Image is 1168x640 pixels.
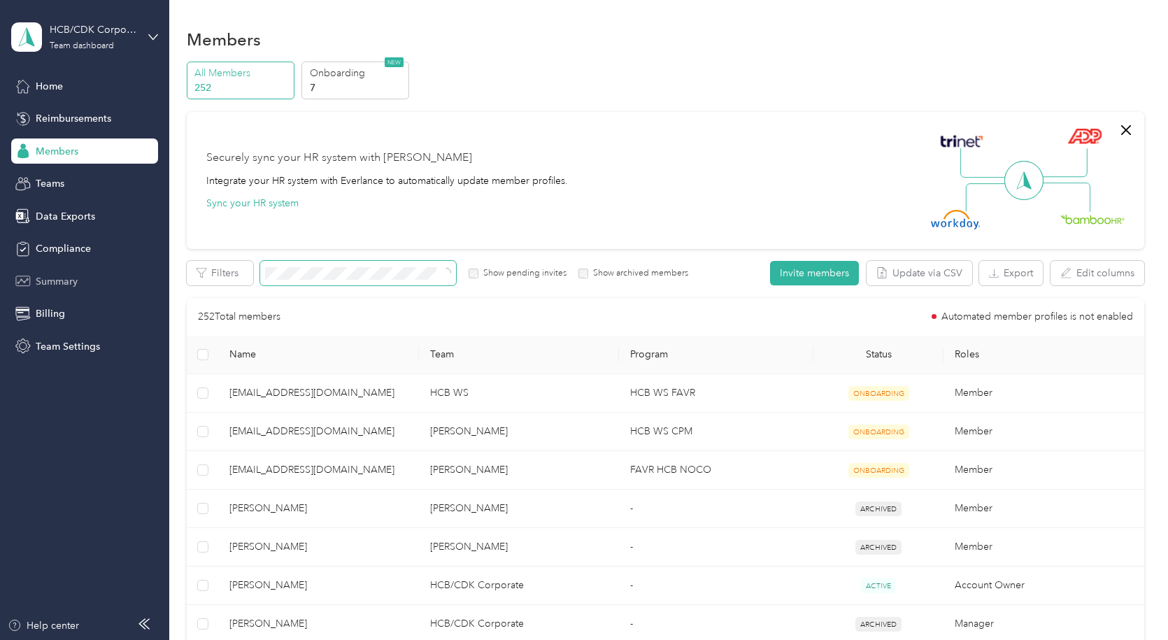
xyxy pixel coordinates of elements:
th: Program [619,336,814,374]
td: HCB WS CPM [619,413,814,451]
h1: Members [187,32,261,47]
th: Team [419,336,619,374]
p: 252 [194,80,290,95]
td: - [619,490,814,528]
td: Account Owner [943,567,1144,605]
td: Stephen Schneider [419,451,619,490]
button: Help center [8,618,79,633]
span: Home [36,79,63,94]
label: Show archived members [588,267,688,280]
td: abess@hcbeer.com [218,374,418,413]
p: Onboarding [310,66,405,80]
p: 7 [310,80,405,95]
td: FAVR HCB NOCO [619,451,814,490]
label: Show pending invites [478,267,567,280]
div: Securely sync your HR system with [PERSON_NAME] [206,150,472,166]
button: Update via CSV [867,261,972,285]
span: [EMAIL_ADDRESS][DOMAIN_NAME] [229,424,407,439]
span: Automated member profiles is not enabled [941,312,1133,322]
img: Line Left Down [965,183,1014,211]
span: Teams [36,176,64,191]
td: Tyler Talkington [419,413,619,451]
img: Line Right Down [1041,183,1090,213]
button: Export [979,261,1043,285]
button: Filters [187,261,253,285]
span: [EMAIL_ADDRESS][DOMAIN_NAME] [229,385,407,401]
td: Member [943,490,1144,528]
td: Kevin Boyer [218,567,418,605]
span: ARCHIVED [855,617,902,632]
td: jenberg722@gmail.com [218,413,418,451]
td: HCB WS [419,374,619,413]
button: Sync your HR system [206,196,299,211]
div: HCB/CDK Corporate [50,22,137,37]
p: 252 Total members [198,309,280,325]
td: - [619,528,814,567]
img: ADP [1067,128,1102,144]
iframe: Everlance-gr Chat Button Frame [1090,562,1168,640]
th: Status [813,336,943,374]
span: Members [36,144,78,159]
span: [PERSON_NAME] [229,539,407,555]
td: Todd M. O'Donnell [218,528,418,567]
span: Reimbursements [36,111,111,126]
img: Line Right Up [1039,148,1088,178]
span: ARCHIVED [855,502,902,516]
td: ONBOARDING [813,451,943,490]
td: HCB WS FAVR [619,374,814,413]
td: ONBOARDING [813,413,943,451]
span: [PERSON_NAME] [229,578,407,593]
div: Integrate your HR system with Everlance to automatically update member profiles. [206,173,568,188]
span: Name [229,348,407,360]
span: [EMAIL_ADDRESS][DOMAIN_NAME] [229,462,407,478]
img: Trinet [937,131,986,151]
td: Cory Burton [218,490,418,528]
span: [PERSON_NAME] [229,616,407,632]
span: Billing [36,306,65,321]
td: - [619,567,814,605]
span: ONBOARDING [848,386,909,401]
button: Invite members [770,261,859,285]
span: ONBOARDING [848,425,909,439]
span: NEW [385,57,404,67]
th: Name [218,336,418,374]
td: mlopez@hcbeer.com [218,451,418,490]
img: Line Left Up [960,148,1009,178]
td: Member [943,451,1144,490]
span: ONBOARDING [848,463,909,478]
span: Team Settings [36,339,100,354]
td: ONBOARDING [813,374,943,413]
span: Data Exports [36,209,95,224]
img: BambooHR [1060,214,1125,224]
td: HCB/CDK Corporate [419,567,619,605]
span: Summary [36,274,78,289]
p: All Members [194,66,290,80]
button: Edit columns [1051,261,1144,285]
td: Member [943,528,1144,567]
div: Team dashboard [50,42,114,50]
th: Roles [943,336,1144,374]
td: Member [943,374,1144,413]
span: [PERSON_NAME] [229,501,407,516]
td: Justin Pfizenmaier [419,528,619,567]
td: Forrest Faerber [419,490,619,528]
span: ACTIVE [861,578,896,593]
img: Workday [931,210,980,229]
span: Compliance [36,241,91,256]
span: ARCHIVED [855,540,902,555]
td: Member [943,413,1144,451]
